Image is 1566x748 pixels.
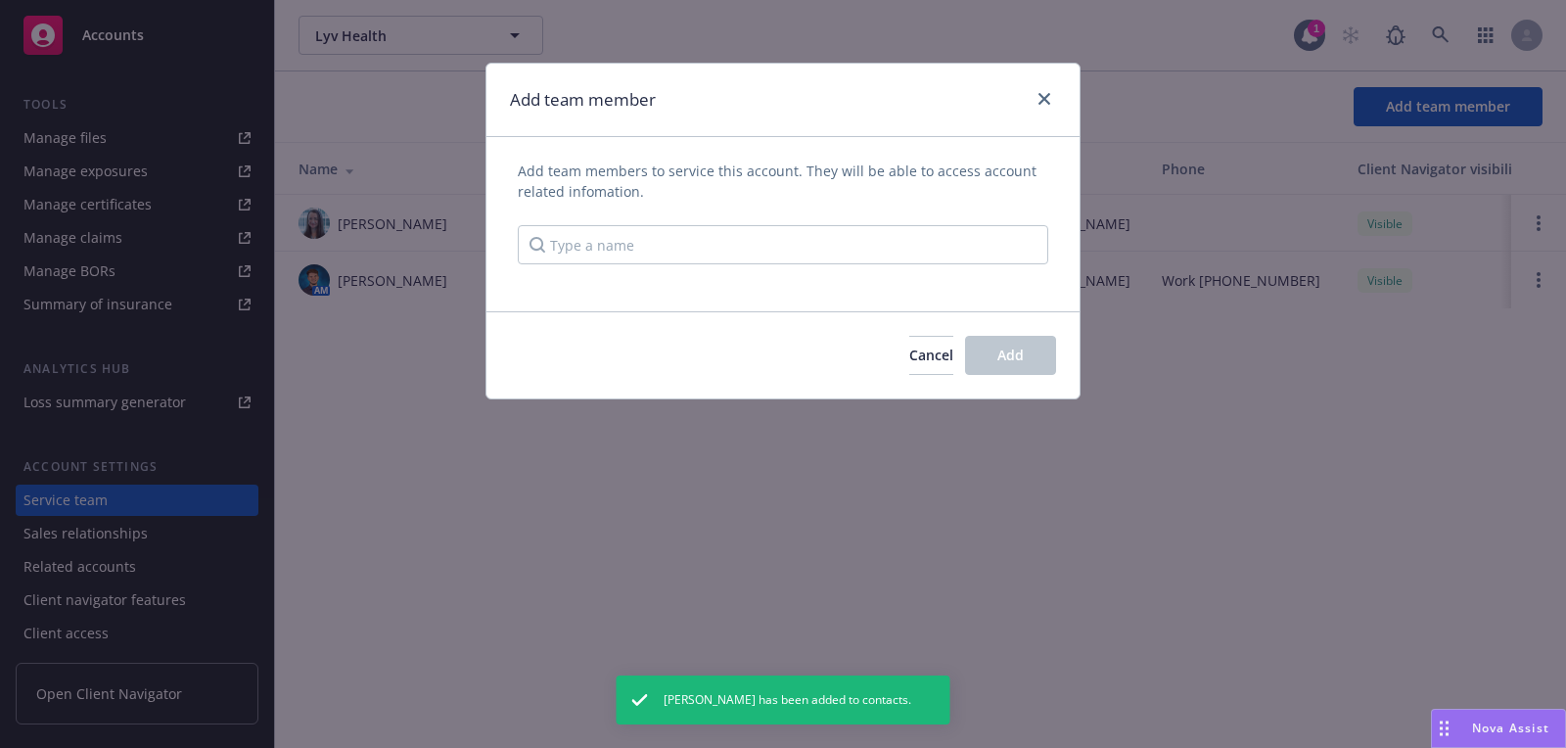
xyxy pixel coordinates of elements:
[518,161,1048,202] span: Add team members to service this account. They will be able to access account related infomation.
[1472,720,1549,736] span: Nova Assist
[664,691,911,709] span: [PERSON_NAME] has been added to contacts.
[1431,709,1566,748] button: Nova Assist
[997,346,1024,364] span: Add
[965,336,1056,375] button: Add
[909,336,953,375] button: Cancel
[1033,87,1056,111] a: close
[909,346,953,364] span: Cancel
[518,225,1048,264] input: Type a name
[1432,710,1456,747] div: Drag to move
[510,87,656,113] h1: Add team member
